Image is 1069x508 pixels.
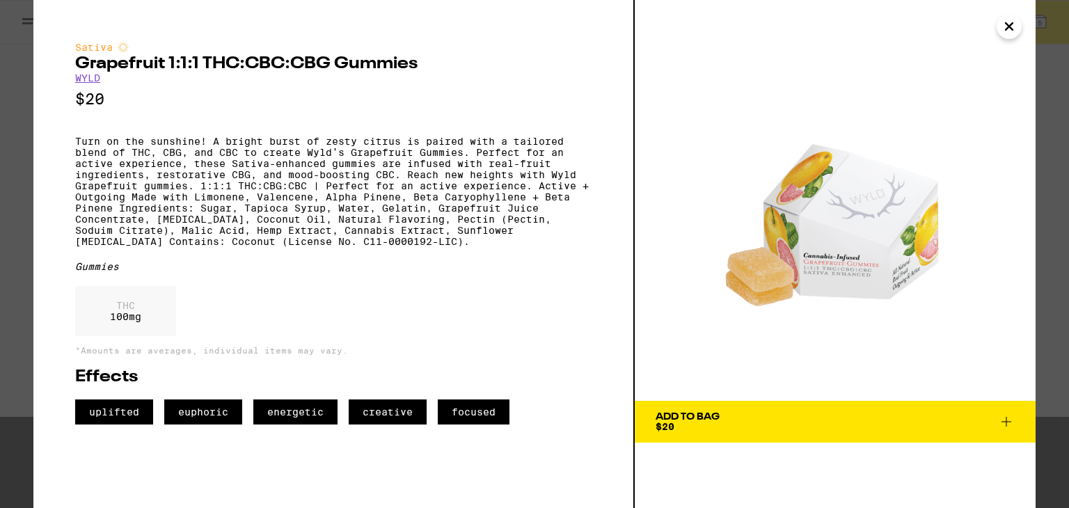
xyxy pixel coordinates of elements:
[349,399,427,424] span: creative
[118,42,129,53] img: sativaColor.svg
[75,286,176,336] div: 100 mg
[656,421,674,432] span: $20
[75,56,592,72] h2: Grapefruit 1:1:1 THC:CBC:CBG Gummies
[253,399,338,424] span: energetic
[8,10,100,21] span: Hi. Need any help?
[75,399,153,424] span: uplifted
[164,399,242,424] span: euphoric
[75,42,592,53] div: Sativa
[110,300,141,311] p: THC
[75,346,592,355] p: *Amounts are averages, individual items may vary.
[635,401,1036,443] button: Add To Bag$20
[75,136,592,247] p: Turn on the sunshine! A bright burst of zesty citrus is paired with a tailored blend of THC, CBG,...
[656,412,720,422] div: Add To Bag
[75,261,592,272] div: Gummies
[75,72,100,84] a: WYLD
[75,369,592,386] h2: Effects
[75,90,592,108] p: $20
[438,399,509,424] span: focused
[997,14,1022,39] button: Close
